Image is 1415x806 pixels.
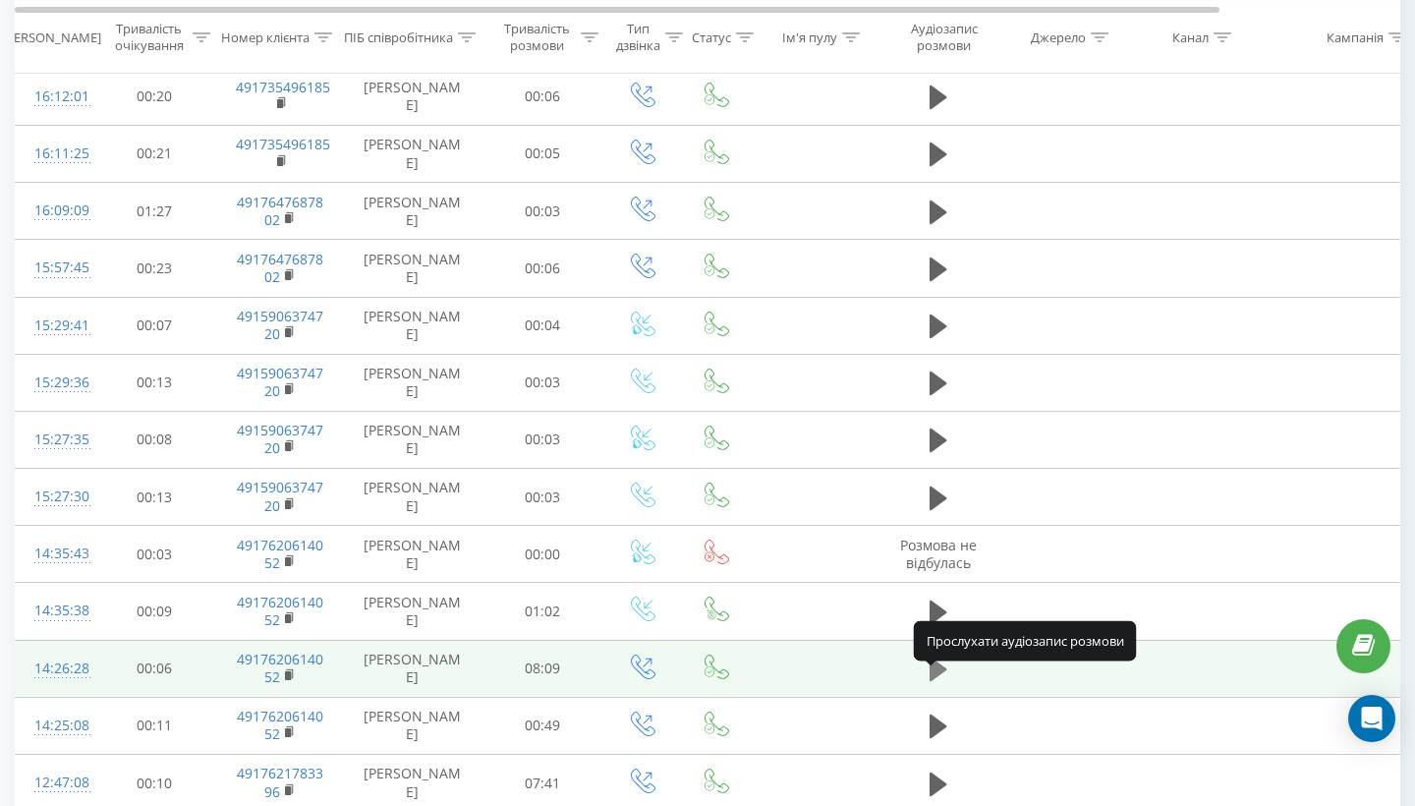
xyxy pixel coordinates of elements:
[237,593,323,629] a: 4917620614052
[616,21,660,54] div: Тип дзвінка
[34,192,74,230] div: 16:09:09
[237,364,323,400] a: 4915906374720
[1031,29,1086,45] div: Джерело
[237,307,323,343] a: 4915906374720
[481,183,604,240] td: 00:03
[34,135,74,173] div: 16:11:25
[344,640,481,697] td: [PERSON_NAME]
[481,354,604,411] td: 00:03
[93,125,216,182] td: 00:21
[93,583,216,640] td: 00:09
[237,536,323,572] a: 4917620614052
[481,125,604,182] td: 00:05
[237,250,323,286] a: 4917647687802
[481,526,604,583] td: 00:00
[221,29,310,45] div: Номер клієнта
[93,469,216,526] td: 00:13
[237,764,323,800] a: 4917621783396
[344,354,481,411] td: [PERSON_NAME]
[93,640,216,697] td: 00:06
[481,240,604,297] td: 00:06
[344,469,481,526] td: [PERSON_NAME]
[344,240,481,297] td: [PERSON_NAME]
[782,29,837,45] div: Ім'я пулу
[110,21,188,54] div: Тривалість очікування
[34,364,74,402] div: 15:29:36
[344,183,481,240] td: [PERSON_NAME]
[34,78,74,116] div: 16:12:01
[34,249,74,287] div: 15:57:45
[344,125,481,182] td: [PERSON_NAME]
[34,592,74,630] div: 14:35:38
[34,707,74,745] div: 14:25:08
[34,764,74,802] div: 12:47:08
[1348,695,1395,742] div: Open Intercom Messenger
[344,29,453,45] div: ПІБ співробітника
[481,411,604,468] td: 00:03
[344,411,481,468] td: [PERSON_NAME]
[93,354,216,411] td: 00:13
[481,697,604,754] td: 00:49
[1327,29,1384,45] div: Кампанія
[237,478,323,514] a: 4915906374720
[237,650,323,686] a: 4917620614052
[34,478,74,516] div: 15:27:30
[481,297,604,354] td: 00:04
[344,68,481,125] td: [PERSON_NAME]
[2,29,101,45] div: [PERSON_NAME]
[344,526,481,583] td: [PERSON_NAME]
[237,421,323,457] a: 4915906374720
[34,307,74,345] div: 15:29:41
[692,29,731,45] div: Статус
[93,697,216,754] td: 00:11
[34,535,74,573] div: 14:35:43
[93,526,216,583] td: 00:03
[237,193,323,229] a: 4917647687802
[498,21,576,54] div: Тривалість розмови
[344,583,481,640] td: [PERSON_NAME]
[93,411,216,468] td: 00:08
[481,583,604,640] td: 01:02
[93,68,216,125] td: 00:20
[93,183,216,240] td: 01:27
[93,297,216,354] td: 00:07
[236,135,330,153] a: 491735496185
[34,650,74,688] div: 14:26:28
[481,469,604,526] td: 00:03
[900,536,977,572] span: Розмова не відбулась
[481,640,604,697] td: 08:09
[914,621,1137,661] div: Прослухати аудіозапис розмови
[93,240,216,297] td: 00:23
[1172,29,1209,45] div: Канал
[344,297,481,354] td: [PERSON_NAME]
[34,421,74,459] div: 15:27:35
[896,21,991,54] div: Аудіозапис розмови
[237,707,323,743] a: 4917620614052
[236,78,330,96] a: 491735496185
[481,68,604,125] td: 00:06
[344,697,481,754] td: [PERSON_NAME]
